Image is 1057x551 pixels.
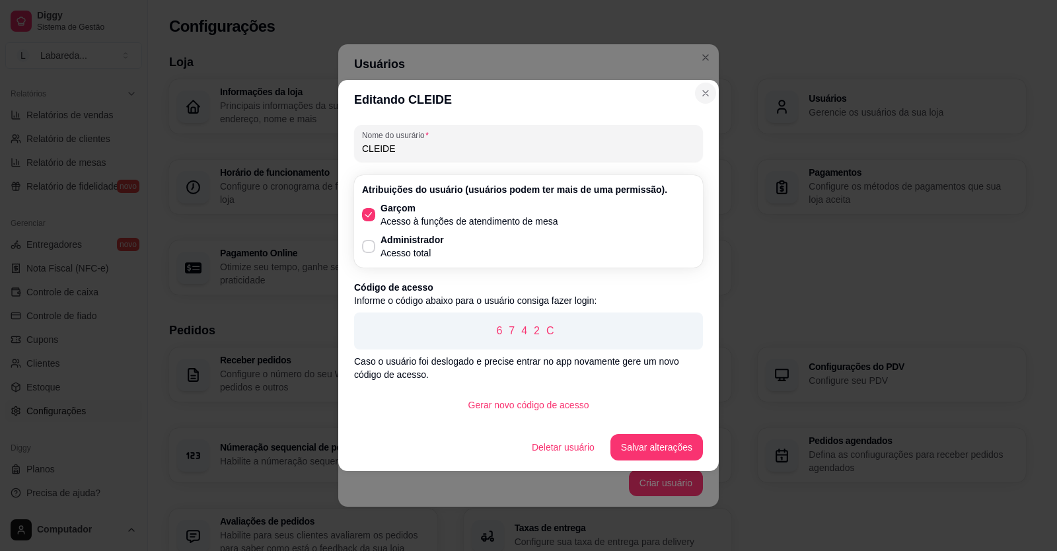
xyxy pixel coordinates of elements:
[458,392,600,418] button: Gerar novo código de acesso
[354,281,703,294] p: Código de acesso
[610,434,703,460] button: Salvar alterações
[521,434,605,460] button: Deletar usuário
[362,129,433,141] label: Nome do usurário
[354,355,703,381] p: Caso o usuário foi deslogado e precise entrar no app novamente gere um novo código de acesso.
[381,215,558,228] p: Acesso à funções de atendimento de mesa
[362,183,695,196] p: Atribuições do usuário (usuários podem ter mais de uma permissão).
[381,202,558,215] p: Garçom
[354,294,703,307] p: Informe o código abaixo para o usuário consiga fazer login:
[381,246,444,260] p: Acesso total
[381,233,444,246] p: Administrador
[362,142,695,155] input: Nome do usurário
[695,83,716,104] button: Close
[365,323,692,339] p: 6742C
[338,80,719,120] header: Editando CLEIDE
